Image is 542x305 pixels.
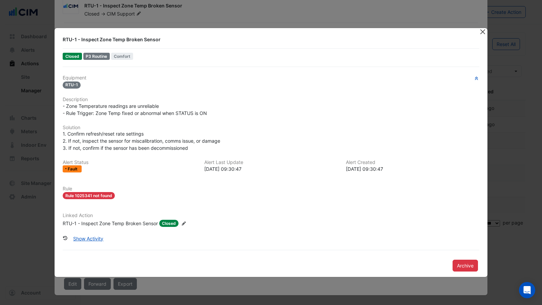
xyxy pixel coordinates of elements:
[63,160,196,165] h6: Alert Status
[63,213,479,218] h6: Linked Action
[204,165,338,172] div: [DATE] 09:30:47
[159,220,179,227] span: Closed
[83,53,110,60] div: P3 Routine
[63,192,115,199] span: Rule 1025341 not found
[63,220,158,227] div: RTU-1 - Inspect Zone Temp Broken Sensor
[63,103,207,116] span: - Zone Temperature readings are unreliable - Rule Trigger: Zone Temp fixed or abnormal when STATU...
[63,81,81,89] span: RTU-1
[69,233,108,244] button: Show Activity
[519,282,535,298] div: Open Intercom Messenger
[346,165,479,172] div: [DATE] 09:30:47
[63,125,479,131] h6: Solution
[63,36,471,43] div: RTU-1 - Inspect Zone Temp Broken Sensor
[63,131,220,151] span: 1. Confirm refresh/reset rate settings 2. If not, inspect the sensor for miscalibration, comms is...
[453,260,478,272] button: Archive
[63,53,82,60] span: Closed
[63,186,479,192] h6: Rule
[181,221,186,226] fa-icon: Edit Linked Action
[204,160,338,165] h6: Alert Last Update
[346,160,479,165] h6: Alert Created
[63,75,479,81] h6: Equipment
[111,53,133,60] span: Comfort
[68,167,79,171] span: Fault
[479,28,486,35] button: Close
[63,97,479,102] h6: Description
